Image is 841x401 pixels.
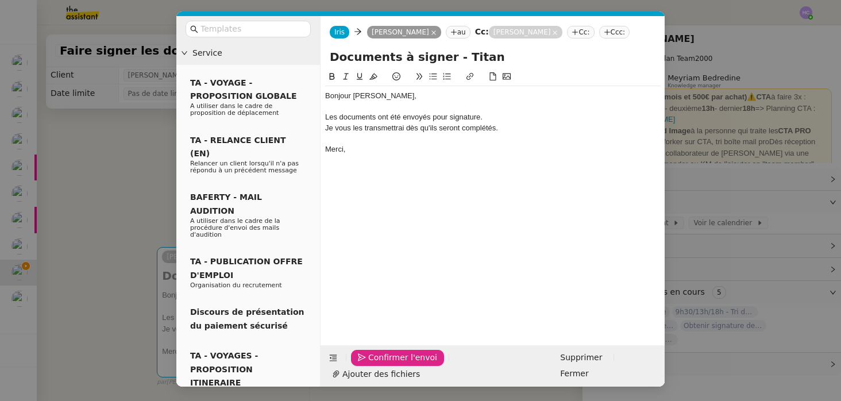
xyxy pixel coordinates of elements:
span: A utiliser dans le cadre de la procédure d'envoi des mails d'audition [190,217,280,238]
div: Les documents ont été envoyés pour signature. [325,112,660,122]
button: Confirmer l'envoi [351,350,444,366]
span: Supprimer [560,351,602,364]
div: Je vous les transmettrai dès qu'ils seront complétés. [325,123,660,133]
span: TA - VOYAGE - PROPOSITION GLOBALE [190,78,296,101]
span: TA - RELANCE CLIENT (EN) [190,136,286,158]
button: Fermer [553,366,595,382]
input: Templates [200,22,304,36]
span: Iris [334,28,345,36]
input: Subject [330,48,655,65]
span: A utiliser dans le cadre de proposition de déplacement [190,102,279,117]
nz-tag: au [446,26,470,38]
span: Ajouter des fichiers [342,368,420,381]
span: TA - PUBLICATION OFFRE D'EMPLOI [190,257,303,279]
span: Organisation du recrutement [190,282,282,289]
span: TA - VOYAGES - PROPOSITION ITINERAIRE [190,351,258,387]
strong: Cc: [475,27,489,36]
span: Relancer un client lorsqu'il n'a pas répondu à un précédent message [190,160,299,174]
nz-tag: [PERSON_NAME] [367,26,441,38]
span: Discours de présentation du paiement sécurisé [190,307,304,330]
nz-tag: Cc: [567,26,594,38]
nz-tag: Ccc: [599,26,630,38]
nz-tag: [PERSON_NAME] [489,26,563,38]
button: Ajouter des fichiers [325,366,427,382]
span: Confirmer l'envoi [368,351,437,364]
div: Service [176,42,320,64]
span: Fermer [560,367,588,380]
span: Service [192,47,315,60]
button: Supprimer [553,350,609,366]
div: Merci, [325,144,660,155]
span: BAFERTY - MAIL AUDITION [190,192,262,215]
div: Bonjour [PERSON_NAME], [325,91,660,101]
